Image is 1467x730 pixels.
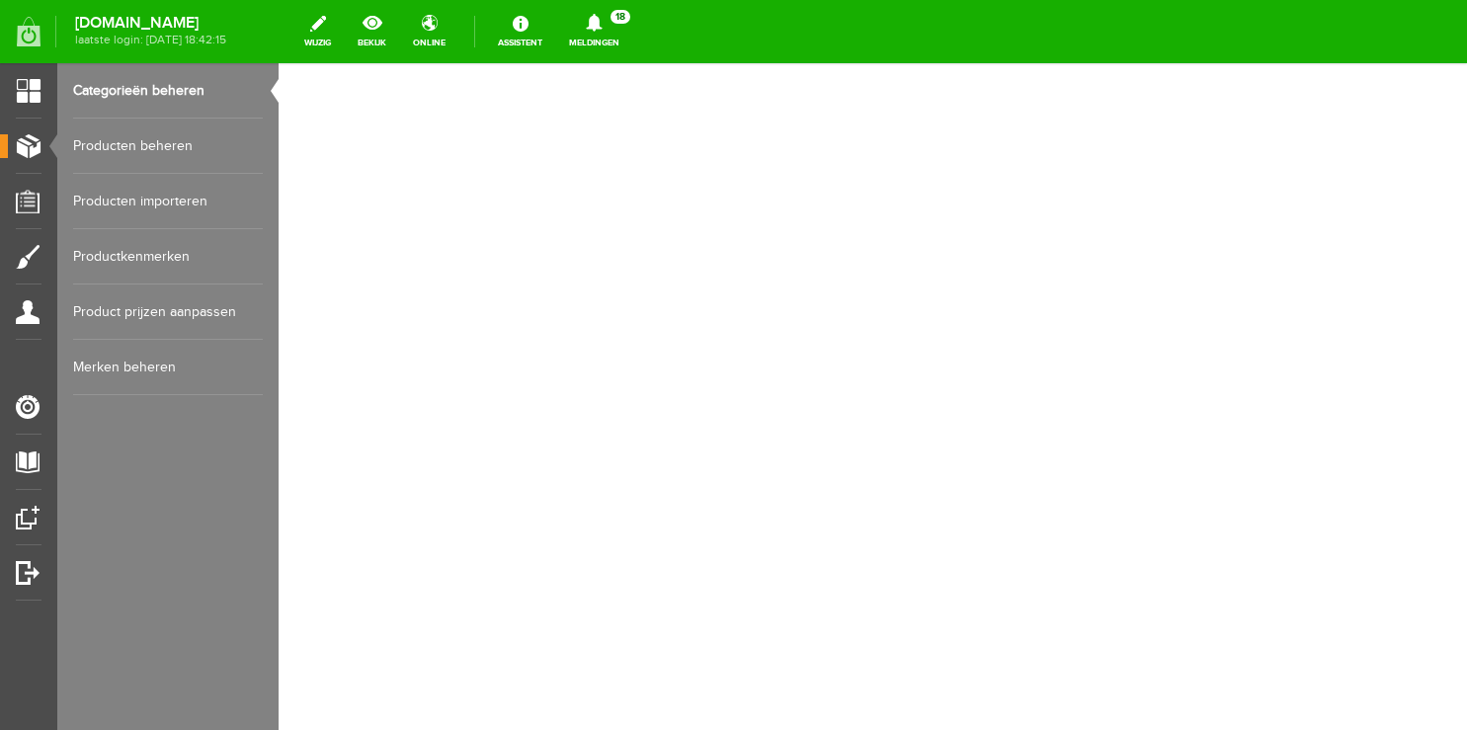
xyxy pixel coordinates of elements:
a: Product prijzen aanpassen [73,284,263,340]
a: Assistent [486,10,554,53]
a: online [401,10,457,53]
a: Producten beheren [73,119,263,174]
span: laatste login: [DATE] 18:42:15 [75,35,226,45]
a: Producten importeren [73,174,263,229]
a: Merken beheren [73,340,263,395]
a: Meldingen18 [557,10,631,53]
span: 18 [611,10,630,24]
a: Categorieën beheren [73,63,263,119]
a: bekijk [346,10,398,53]
a: wijzig [292,10,343,53]
a: Productkenmerken [73,229,263,284]
strong: [DOMAIN_NAME] [75,18,226,29]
